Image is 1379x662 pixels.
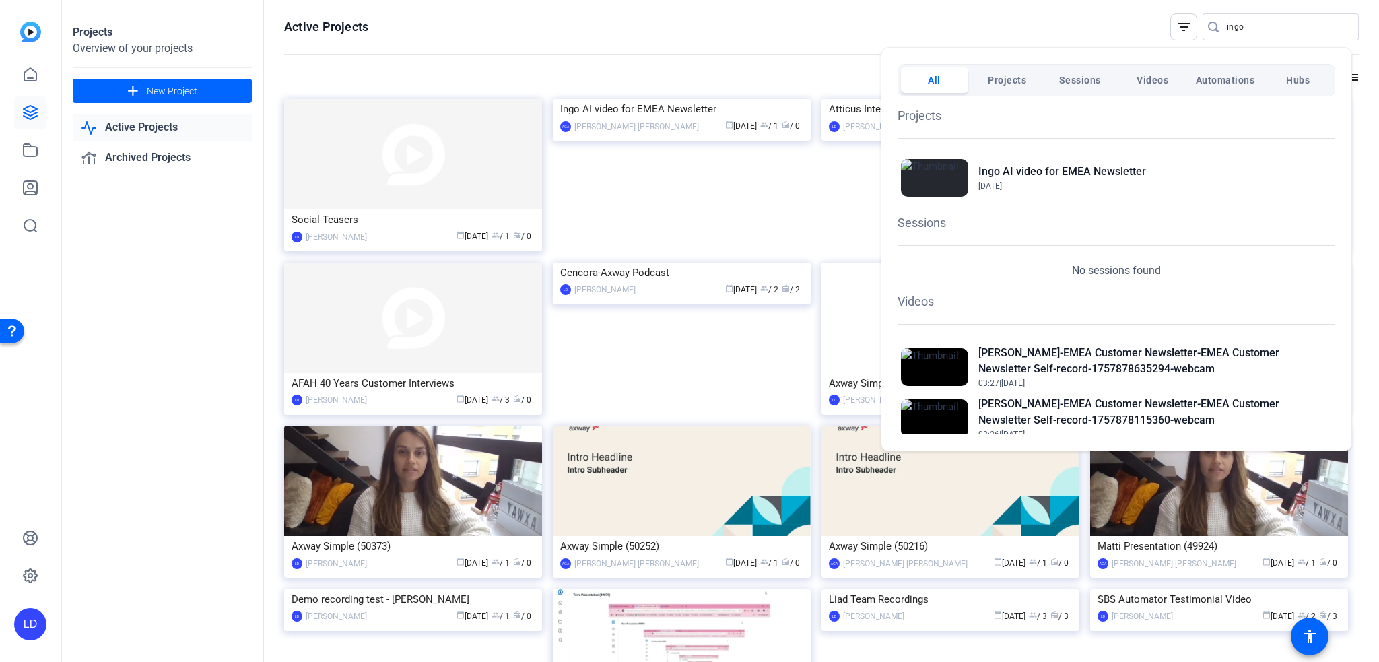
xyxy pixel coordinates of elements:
[1001,378,1025,388] span: [DATE]
[978,345,1332,377] h2: [PERSON_NAME]-EMEA Customer Newsletter-EMEA Customer Newsletter Self-record-1757878635294-webcam
[999,378,1001,388] span: |
[1196,68,1255,92] span: Automations
[1286,68,1310,92] span: Hubs
[928,68,941,92] span: All
[978,396,1332,428] h2: [PERSON_NAME]-EMEA Customer Newsletter-EMEA Customer Newsletter Self-record-1757878115360-webcam
[898,213,1335,232] h1: Sessions
[978,164,1146,180] h2: Ingo AI video for EMEA Newsletter
[999,430,1001,439] span: |
[978,181,1002,191] span: [DATE]
[978,430,999,439] span: 03:26
[1137,68,1168,92] span: Videos
[1059,68,1101,92] span: Sessions
[988,68,1026,92] span: Projects
[901,159,968,197] img: Thumbnail
[898,106,1335,125] h1: Projects
[1001,430,1025,439] span: [DATE]
[978,378,999,388] span: 03:27
[901,348,968,386] img: Thumbnail
[898,292,1335,310] h1: Videos
[1072,263,1161,279] p: No sessions found
[901,399,968,437] img: Thumbnail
